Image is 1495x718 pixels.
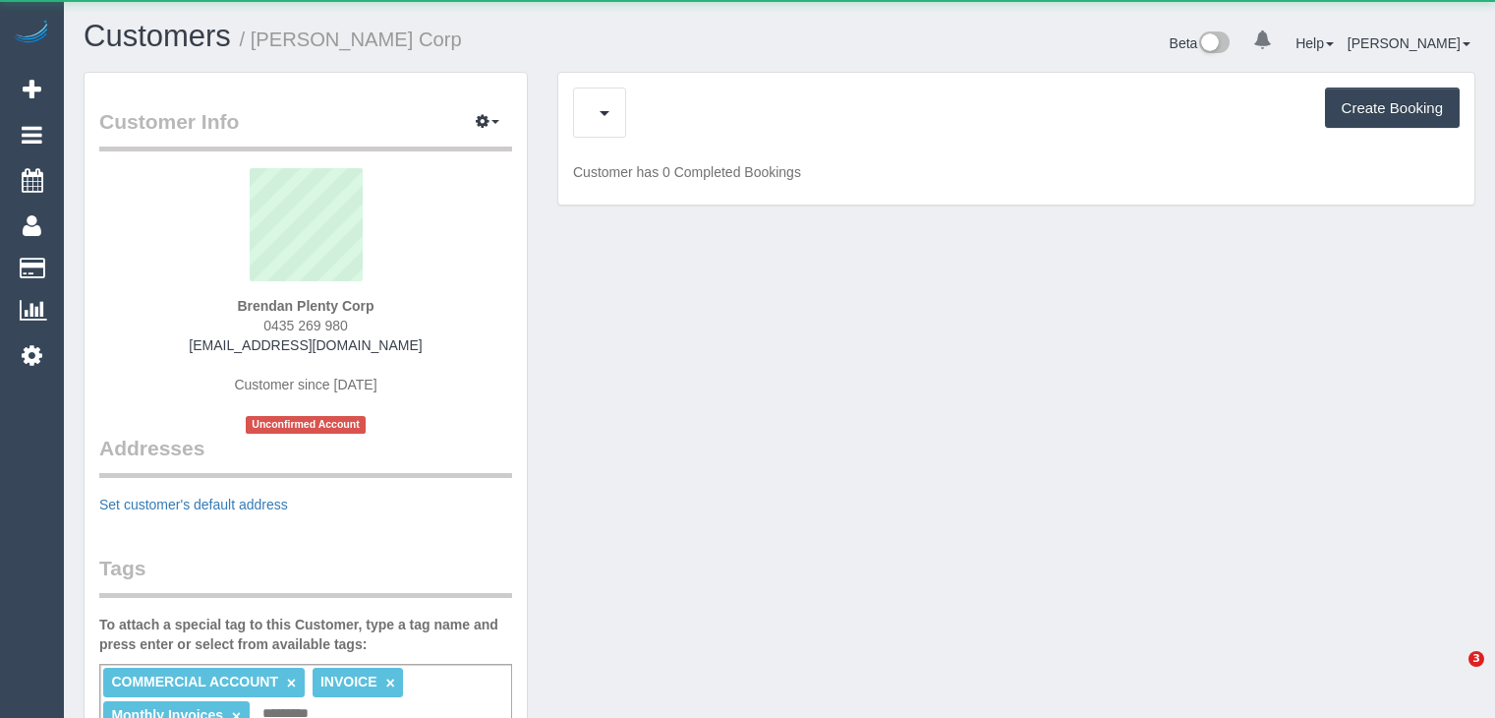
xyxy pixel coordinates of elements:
img: Automaid Logo [12,20,51,47]
span: Customer since [DATE] [234,377,376,392]
legend: Customer Info [99,107,512,151]
small: / [PERSON_NAME] Corp [240,29,462,50]
legend: Tags [99,554,512,598]
a: Help [1295,35,1334,51]
a: Customers [84,19,231,53]
span: Unconfirmed Account [246,416,366,433]
span: INVOICE [320,674,377,689]
strong: Brendan Plenty Corp [237,298,374,314]
a: [EMAIL_ADDRESS][DOMAIN_NAME] [189,337,422,353]
span: COMMERCIAL ACCOUNT [111,674,278,689]
label: To attach a special tag to this Customer, type a tag name and press enter or select from availabl... [99,615,512,654]
iframe: Intercom live chat [1428,651,1475,698]
a: × [287,675,296,691]
a: [PERSON_NAME] [1348,35,1470,51]
img: New interface [1197,31,1230,57]
span: 3 [1468,651,1484,667]
a: Beta [1170,35,1231,51]
p: Customer has 0 Completed Bookings [573,162,1460,182]
a: Set customer's default address [99,497,288,512]
span: 0435 269 980 [263,318,348,333]
a: × [385,675,394,691]
button: Create Booking [1325,88,1460,129]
